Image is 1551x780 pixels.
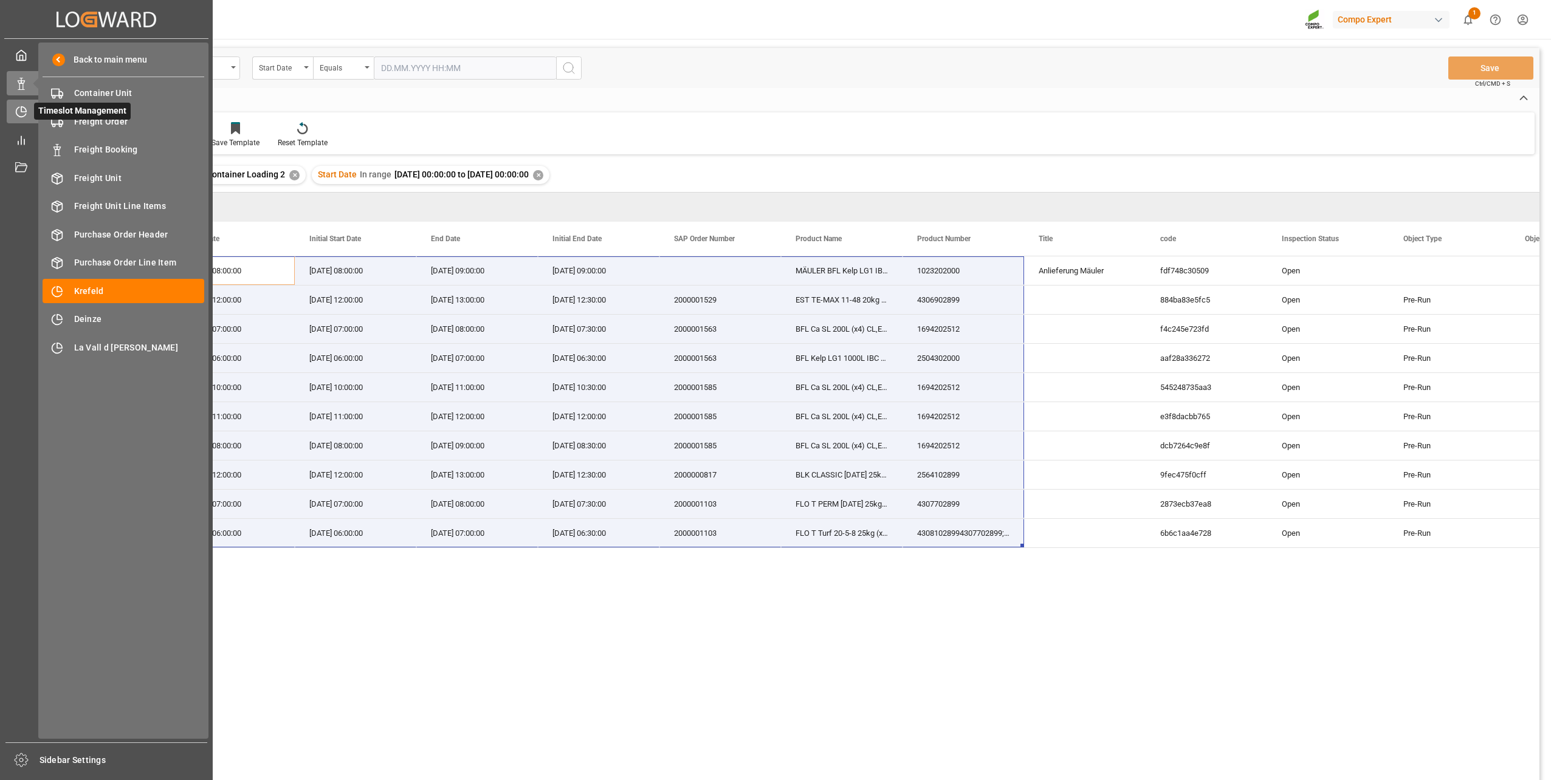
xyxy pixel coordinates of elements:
[538,256,659,285] div: [DATE] 09:00:00
[903,344,1024,372] div: 2504302000
[173,431,295,460] div: [DATE] 08:00:00
[43,81,204,105] a: Container Unit
[360,169,391,179] span: In range
[1389,431,1510,460] div: Pre-Run
[781,402,903,431] div: BFL Ca SL 200L (x4) CL,ES,LAT MTO
[416,519,538,547] div: [DATE] 07:00:00
[259,60,300,74] div: Start Date
[43,166,204,190] a: Freight Unit
[781,315,903,343] div: BFL Ca SL 200L (x4) CL,ES,LAT MTO
[295,256,416,285] div: [DATE] 08:00:00
[74,87,205,100] span: Container Unit
[416,315,538,343] div: [DATE] 08:00:00
[1146,490,1267,518] div: 2873ecb37ea8
[74,341,205,354] span: La Vall d [PERSON_NAME]
[1024,256,1146,285] div: Anlieferung Mäuler
[74,285,205,298] span: Krefeld
[43,251,204,275] a: Purchase Order Line Item
[1146,431,1267,460] div: dcb7264c9e8f
[781,286,903,314] div: EST TE-MAX 11-48 20kg (x45) ES, PT MTO
[1389,373,1510,402] div: Pre-Run
[1282,519,1374,547] div: Open
[538,460,659,489] div: [DATE] 12:30:00
[781,519,903,547] div: FLO T Turf 20-5-8 25kg (x42) INTFLO T PERM [DATE] 25kg (x42) INT;FLO T Turf 20-5-8 25kg (x42) INT
[416,431,538,460] div: [DATE] 09:00:00
[1389,519,1510,547] div: Pre-Run
[1282,403,1374,431] div: Open
[295,519,416,547] div: [DATE] 06:00:00
[65,53,147,66] span: Back to main menu
[295,286,416,314] div: [DATE] 12:00:00
[173,373,295,402] div: [DATE] 10:00:00
[43,138,204,162] a: Freight Booking
[538,519,659,547] div: [DATE] 06:30:00
[1282,257,1374,285] div: Open
[538,315,659,343] div: [DATE] 07:30:00
[538,490,659,518] div: [DATE] 07:30:00
[903,490,1024,518] div: 4307702899
[416,256,538,285] div: [DATE] 09:00:00
[394,169,529,179] span: [DATE] 00:00:00 to [DATE] 00:00:00
[903,519,1024,547] div: 43081028994307702899;4308102899
[1146,256,1267,285] div: fdf748c30509
[313,56,374,80] button: open menu
[295,373,416,402] div: [DATE] 10:00:00
[903,256,1024,285] div: 1023202000
[173,402,295,431] div: [DATE] 11:00:00
[74,143,205,156] span: Freight Booking
[1282,315,1374,343] div: Open
[295,490,416,518] div: [DATE] 07:00:00
[278,137,328,148] div: Reset Template
[318,169,357,179] span: Start Date
[34,103,131,120] span: Timeslot Management
[1389,402,1510,431] div: Pre-Run
[659,315,781,343] div: 2000001563
[416,373,538,402] div: [DATE] 11:00:00
[1305,9,1324,30] img: Screenshot%202023-09-29%20at%2010.02.21.png_1712312052.png
[173,315,295,343] div: [DATE] 07:00:00
[1333,11,1450,29] div: Compo Expert
[538,344,659,372] div: [DATE] 06:30:00
[1146,373,1267,402] div: 545248735aa3
[43,335,204,359] a: La Vall d [PERSON_NAME]
[289,170,300,180] div: ✕
[538,286,659,314] div: [DATE] 12:30:00
[74,228,205,241] span: Purchase Order Header
[903,315,1024,343] div: 1694202512
[1454,6,1482,33] button: show 1 new notifications
[43,222,204,246] a: Purchase Order Header
[173,286,295,314] div: [DATE] 12:00:00
[309,234,361,243] span: Initial Start Date
[74,313,205,326] span: Deinze
[552,234,602,243] span: Initial End Date
[295,402,416,431] div: [DATE] 11:00:00
[7,156,206,180] a: Document Management
[173,344,295,372] div: [DATE] 06:00:00
[211,137,260,148] div: Save Template
[416,490,538,518] div: [DATE] 08:00:00
[1468,7,1480,19] span: 1
[917,234,971,243] span: Product Number
[416,460,538,489] div: [DATE] 13:00:00
[74,200,205,213] span: Freight Unit Line Items
[1282,344,1374,372] div: Open
[43,194,204,218] a: Freight Unit Line Items
[781,373,903,402] div: BFL Ca SL 200L (x4) CL,ES,LAT MTO
[74,256,205,269] span: Purchase Order Line Item
[43,307,204,331] a: Deinze
[1333,8,1454,31] button: Compo Expert
[781,460,903,489] div: BLK CLASSIC [DATE] 25kg (x42) INT
[173,256,295,285] div: [DATE] 08:00:00
[1475,79,1510,88] span: Ctrl/CMD + S
[659,519,781,547] div: 2000001103
[659,431,781,460] div: 2000001585
[538,402,659,431] div: [DATE] 12:00:00
[295,431,416,460] div: [DATE] 08:00:00
[1282,234,1339,243] span: Inspection Status
[173,490,295,518] div: [DATE] 07:00:00
[1389,460,1510,489] div: Pre-Run
[1160,234,1176,243] span: code
[781,490,903,518] div: FLO T PERM [DATE] 25kg (x42) INT
[781,431,903,460] div: BFL Ca SL 200L (x4) CL,ES,LAT MTO
[903,373,1024,402] div: 1694202512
